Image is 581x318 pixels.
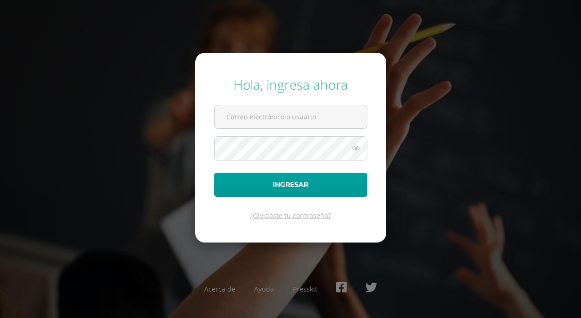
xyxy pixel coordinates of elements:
button: Ingresar [214,173,367,197]
input: Correo electrónico o usuario [215,105,367,128]
a: Ayuda [254,285,274,293]
a: Presskit [293,285,317,293]
a: Acerca de [204,285,235,293]
div: Hola, ingresa ahora [214,75,367,93]
a: ¿Olvidaste tu contraseña? [250,211,331,220]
